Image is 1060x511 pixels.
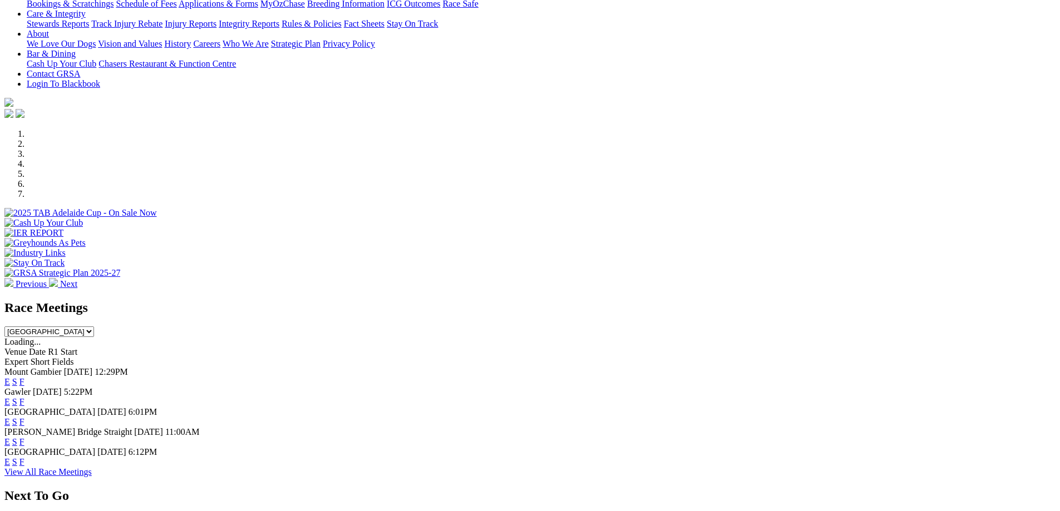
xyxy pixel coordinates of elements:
a: Stay On Track [387,19,438,28]
a: Contact GRSA [27,69,80,78]
span: [DATE] [33,387,62,396]
a: S [12,457,17,467]
a: F [19,397,24,406]
a: Care & Integrity [27,9,86,18]
span: 6:01PM [129,407,157,416]
img: facebook.svg [4,109,13,118]
a: View All Race Meetings [4,467,92,477]
a: E [4,457,10,467]
a: Chasers Restaurant & Function Centre [98,59,236,68]
span: 6:12PM [129,447,157,457]
span: [DATE] [97,407,126,416]
span: Gawler [4,387,31,396]
span: Expert [4,357,28,366]
span: Previous [16,279,47,289]
span: 12:29PM [95,367,128,376]
a: Rules & Policies [282,19,342,28]
h2: Next To Go [4,488,1056,503]
div: Care & Integrity [27,19,1056,29]
span: [GEOGRAPHIC_DATA] [4,447,95,457]
div: Bar & Dining [27,59,1056,69]
img: Industry Links [4,248,66,258]
span: Venue [4,347,27,356]
a: We Love Our Dogs [27,39,96,48]
a: E [4,417,10,426]
a: S [12,437,17,446]
img: IER REPORT [4,228,63,238]
a: Privacy Policy [323,39,375,48]
a: About [27,29,49,38]
span: Mount Gambier [4,367,62,376]
img: chevron-right-pager-white.svg [49,278,58,287]
a: Stewards Reports [27,19,89,28]
a: History [164,39,191,48]
a: Previous [4,279,49,289]
a: Who We Are [223,39,269,48]
a: Cash Up Your Club [27,59,96,68]
a: F [19,377,24,386]
a: Integrity Reports [219,19,279,28]
a: E [4,377,10,386]
a: F [19,457,24,467]
span: [DATE] [134,427,163,436]
a: F [19,417,24,426]
a: Login To Blackbook [27,79,100,88]
span: Next [60,279,77,289]
a: E [4,397,10,406]
a: S [12,377,17,386]
span: 5:22PM [64,387,93,396]
span: 11:00AM [165,427,200,436]
img: GRSA Strategic Plan 2025-27 [4,268,120,278]
a: Vision and Values [98,39,162,48]
img: Cash Up Your Club [4,218,83,228]
span: Fields [52,357,73,366]
a: S [12,417,17,426]
a: S [12,397,17,406]
div: About [27,39,1056,49]
img: twitter.svg [16,109,24,118]
a: Track Injury Rebate [91,19,162,28]
span: Loading... [4,337,41,346]
a: E [4,437,10,446]
a: Careers [193,39,220,48]
img: Stay On Track [4,258,65,268]
a: F [19,437,24,446]
span: Short [31,357,50,366]
h2: Race Meetings [4,300,1056,315]
a: Fact Sheets [344,19,384,28]
span: [PERSON_NAME] Bridge Straight [4,427,132,436]
span: R1 Start [48,347,77,356]
span: [DATE] [97,447,126,457]
a: Next [49,279,77,289]
img: chevron-left-pager-white.svg [4,278,13,287]
img: Greyhounds As Pets [4,238,86,248]
a: Bar & Dining [27,49,76,58]
a: Strategic Plan [271,39,321,48]
span: [DATE] [64,367,93,376]
span: [GEOGRAPHIC_DATA] [4,407,95,416]
img: 2025 TAB Adelaide Cup - On Sale Now [4,208,157,218]
a: Injury Reports [165,19,216,28]
img: logo-grsa-white.png [4,98,13,107]
span: Date [29,347,46,356]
